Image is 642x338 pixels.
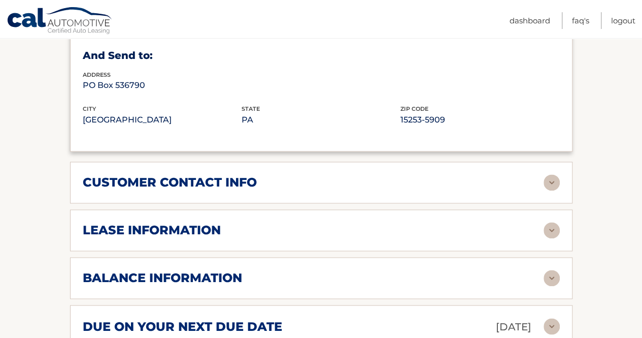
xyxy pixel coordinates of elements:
span: zip code [400,105,428,112]
span: address [83,71,111,78]
p: [DATE] [496,318,531,335]
a: Logout [611,12,635,29]
h3: And Send to: [83,49,560,62]
a: FAQ's [572,12,589,29]
p: PA [242,113,400,127]
p: 15253-5909 [400,113,559,127]
img: accordion-rest.svg [544,222,560,238]
h2: customer contact info [83,175,257,190]
a: Cal Automotive [7,7,113,36]
h2: lease information [83,223,221,238]
h2: balance information [83,270,242,286]
span: city [83,105,96,112]
span: state [242,105,260,112]
img: accordion-rest.svg [544,270,560,286]
img: accordion-rest.svg [544,318,560,334]
p: [GEOGRAPHIC_DATA] [83,113,242,127]
a: Dashboard [510,12,550,29]
p: PO Box 536790 [83,78,242,93]
img: accordion-rest.svg [544,174,560,191]
h2: due on your next due date [83,319,282,334]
